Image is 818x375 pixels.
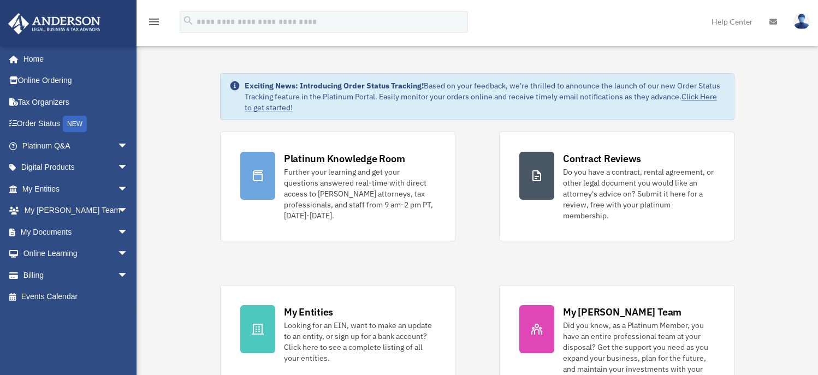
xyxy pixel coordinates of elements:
span: arrow_drop_down [117,221,139,243]
a: Tax Organizers [8,91,145,113]
div: Platinum Knowledge Room [284,152,405,165]
a: Home [8,48,139,70]
a: Online Learningarrow_drop_down [8,243,145,265]
img: Anderson Advisors Platinum Portal [5,13,104,34]
div: My Entities [284,305,333,319]
div: Further your learning and get your questions answered real-time with direct access to [PERSON_NAM... [284,166,435,221]
i: menu [147,15,161,28]
a: Platinum Knowledge Room Further your learning and get your questions answered real-time with dire... [220,132,455,241]
a: My [PERSON_NAME] Teamarrow_drop_down [8,200,145,222]
strong: Exciting News: Introducing Order Status Tracking! [245,81,424,91]
a: Click Here to get started! [245,92,717,112]
a: Order StatusNEW [8,113,145,135]
a: Online Ordering [8,70,145,92]
div: My [PERSON_NAME] Team [563,305,681,319]
span: arrow_drop_down [117,200,139,222]
div: Do you have a contract, rental agreement, or other legal document you would like an attorney's ad... [563,166,714,221]
span: arrow_drop_down [117,178,139,200]
a: My Documentsarrow_drop_down [8,221,145,243]
div: Contract Reviews [563,152,641,165]
a: My Entitiesarrow_drop_down [8,178,145,200]
span: arrow_drop_down [117,135,139,157]
a: Events Calendar [8,286,145,308]
a: Contract Reviews Do you have a contract, rental agreement, or other legal document you would like... [499,132,734,241]
a: menu [147,19,161,28]
a: Billingarrow_drop_down [8,264,145,286]
a: Digital Productsarrow_drop_down [8,157,145,178]
span: arrow_drop_down [117,157,139,179]
span: arrow_drop_down [117,243,139,265]
a: Platinum Q&Aarrow_drop_down [8,135,145,157]
div: NEW [63,116,87,132]
div: Based on your feedback, we're thrilled to announce the launch of our new Order Status Tracking fe... [245,80,725,113]
span: arrow_drop_down [117,264,139,287]
div: Looking for an EIN, want to make an update to an entity, or sign up for a bank account? Click her... [284,320,435,364]
i: search [182,15,194,27]
img: User Pic [793,14,810,29]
